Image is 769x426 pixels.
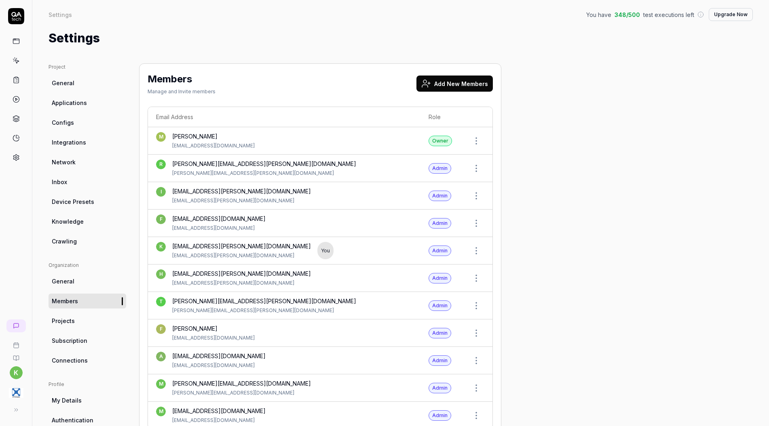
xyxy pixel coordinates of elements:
[148,72,192,86] h2: Members
[3,348,29,361] a: Documentation
[468,353,484,369] button: Open members actions menu
[429,163,451,174] div: Admin
[52,336,87,345] span: Subscription
[49,95,126,110] a: Applications
[49,353,126,368] a: Connections
[317,242,334,259] div: You
[429,355,451,366] div: Admin
[6,319,26,332] a: New conversation
[9,386,23,400] img: 4C Strategies Logo
[172,187,311,195] div: [EMAIL_ADDRESS][PERSON_NAME][DOMAIN_NAME]
[429,218,451,229] div: Admin
[468,133,484,149] button: Open members actions menu
[156,324,166,334] span: F
[172,170,356,177] div: [PERSON_NAME][EMAIL_ADDRESS][PERSON_NAME][DOMAIN_NAME]
[49,29,100,47] h1: Settings
[49,194,126,209] a: Device Presets
[3,336,29,348] a: Book a call with us
[468,160,484,176] button: Open members actions menu
[156,269,166,279] span: h
[49,174,126,189] a: Inbox
[49,274,126,289] a: General
[156,407,166,416] span: m
[49,333,126,348] a: Subscription
[468,380,484,396] button: Open members actions menu
[52,396,82,405] span: My Details
[172,352,266,360] div: [EMAIL_ADDRESS][DOMAIN_NAME]
[156,214,166,224] span: f
[49,214,126,229] a: Knowledge
[429,383,451,393] div: Admin
[49,135,126,150] a: Integrations
[52,217,84,226] span: Knowledge
[49,393,126,408] a: My Details
[52,277,74,285] span: General
[468,215,484,231] button: Open members actions menu
[156,187,166,197] span: i
[156,242,166,252] span: k
[172,417,266,424] div: [EMAIL_ADDRESS][DOMAIN_NAME]
[468,298,484,314] button: Open members actions menu
[468,270,484,286] button: Open members actions menu
[615,10,640,19] span: 348 / 500
[709,8,753,21] button: Upgrade Now
[172,225,266,232] div: [EMAIL_ADDRESS][DOMAIN_NAME]
[172,297,356,305] div: [PERSON_NAME][EMAIL_ADDRESS][PERSON_NAME][DOMAIN_NAME]
[468,188,484,204] button: Open members actions menu
[52,356,88,365] span: Connections
[429,410,451,421] div: Admin
[586,10,611,19] span: You have
[52,297,78,305] span: Members
[429,328,451,338] div: Admin
[52,158,76,166] span: Network
[420,107,460,127] th: Role
[3,379,29,402] button: 4C Strategies Logo
[52,416,93,424] span: Authentication
[429,191,451,201] div: Admin
[429,136,452,146] div: Owner
[172,334,255,342] div: [EMAIL_ADDRESS][DOMAIN_NAME]
[172,142,255,149] div: [EMAIL_ADDRESS][DOMAIN_NAME]
[172,407,266,415] div: [EMAIL_ADDRESS][DOMAIN_NAME]
[52,99,87,107] span: Applications
[52,178,67,186] span: Inbox
[156,132,166,142] span: M
[429,273,451,283] div: Admin
[52,138,86,147] span: Integrations
[468,243,484,259] button: Open members actions menu
[52,317,75,325] span: Projects
[49,294,126,308] a: Members
[172,389,311,397] div: [PERSON_NAME][EMAIL_ADDRESS][DOMAIN_NAME]
[52,197,94,206] span: Device Presets
[172,159,356,168] div: [PERSON_NAME][EMAIL_ADDRESS][PERSON_NAME][DOMAIN_NAME]
[49,313,126,328] a: Projects
[172,324,255,333] div: [PERSON_NAME]
[468,325,484,341] button: Open members actions menu
[49,381,126,388] div: Profile
[49,115,126,130] a: Configs
[148,107,420,127] th: Email Address
[49,76,126,90] a: General
[429,246,451,256] div: Admin
[52,118,74,127] span: Configs
[172,362,266,369] div: [EMAIL_ADDRESS][DOMAIN_NAME]
[52,79,74,87] span: General
[468,407,484,424] button: Open members actions menu
[172,307,356,314] div: [PERSON_NAME][EMAIL_ADDRESS][PERSON_NAME][DOMAIN_NAME]
[172,242,311,250] div: [EMAIL_ADDRESS][PERSON_NAME][DOMAIN_NAME]
[172,269,311,278] div: [EMAIL_ADDRESS][PERSON_NAME][DOMAIN_NAME]
[49,234,126,249] a: Crawling
[49,10,72,19] div: Settings
[172,252,311,259] div: [EMAIL_ADDRESS][PERSON_NAME][DOMAIN_NAME]
[172,132,255,141] div: [PERSON_NAME]
[49,262,126,269] div: Organization
[156,159,166,169] span: r
[10,366,23,379] button: k
[156,352,166,361] span: a
[172,197,311,204] div: [EMAIL_ADDRESS][PERSON_NAME][DOMAIN_NAME]
[156,297,166,306] span: t
[416,76,493,92] button: Add New Members
[52,237,77,246] span: Crawling
[156,379,166,389] span: m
